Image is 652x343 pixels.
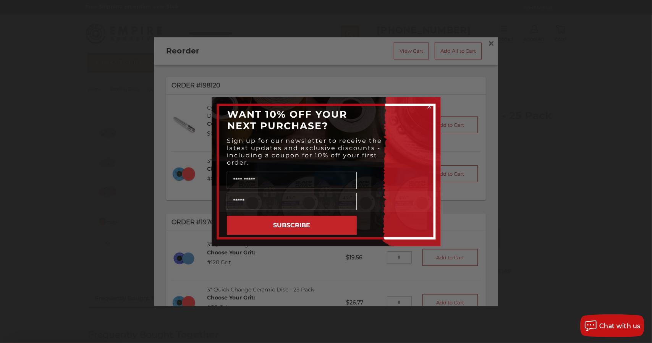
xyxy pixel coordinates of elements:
[580,314,644,337] button: Chat with us
[227,216,357,235] button: SUBSCRIBE
[425,103,433,110] button: Close dialog
[227,193,357,210] input: Email
[228,108,348,131] span: WANT 10% OFF YOUR NEXT PURCHASE?
[599,322,641,330] span: Chat with us
[227,137,382,166] span: Sign up for our newsletter to receive the latest updates and exclusive discounts - including a co...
